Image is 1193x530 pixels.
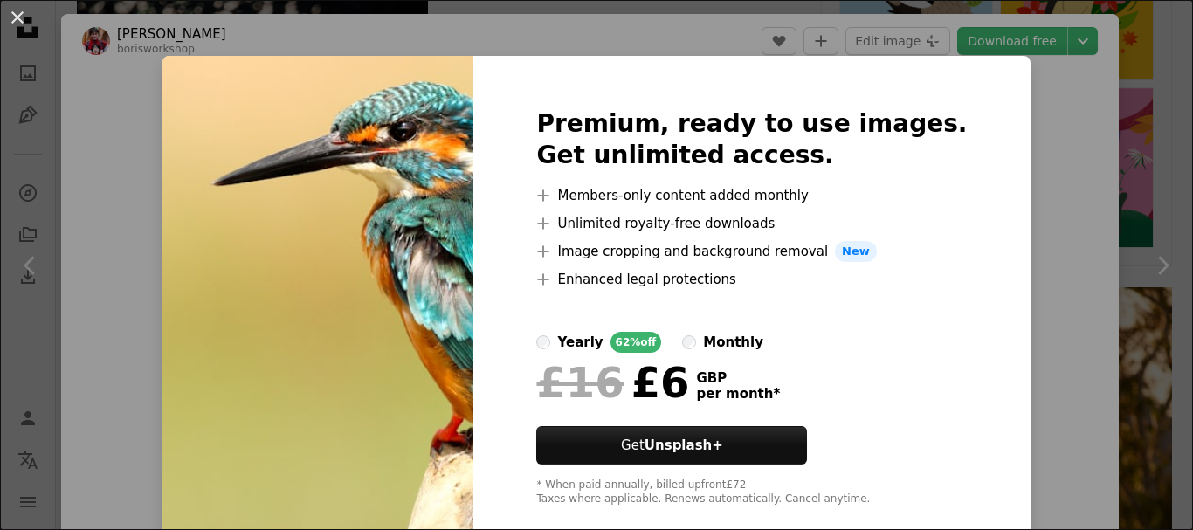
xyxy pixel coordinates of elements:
[696,370,780,386] span: GBP
[536,269,967,290] li: Enhanced legal protections
[536,241,967,262] li: Image cropping and background removal
[682,335,696,349] input: monthly
[536,335,550,349] input: yearly62%off
[536,185,967,206] li: Members-only content added monthly
[645,437,723,453] strong: Unsplash+
[557,332,603,353] div: yearly
[536,360,624,405] span: £16
[536,478,967,506] div: * When paid annually, billed upfront £72 Taxes where applicable. Renews automatically. Cancel any...
[536,108,967,171] h2: Premium, ready to use images. Get unlimited access.
[536,213,967,234] li: Unlimited royalty-free downloads
[536,426,807,465] button: GetUnsplash+
[835,241,877,262] span: New
[536,360,689,405] div: £6
[610,332,662,353] div: 62% off
[696,386,780,402] span: per month *
[703,332,763,353] div: monthly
